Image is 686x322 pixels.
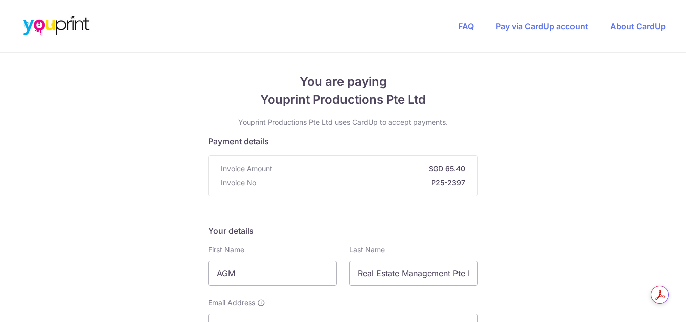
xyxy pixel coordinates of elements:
a: FAQ [458,21,474,31]
h5: Your details [208,225,478,237]
a: About CardUp [610,21,666,31]
a: Pay via CardUp account [496,21,588,31]
span: Youprint Productions Pte Ltd [208,91,478,109]
input: First name [208,261,337,286]
strong: P25-2397 [260,178,465,188]
span: Invoice Amount [221,164,272,174]
p: Youprint Productions Pte Ltd uses CardUp to accept payments. [208,117,478,127]
strong: SGD 65.40 [276,164,465,174]
span: Invoice No [221,178,256,188]
span: Email Address [208,298,255,308]
span: You are paying [208,73,478,91]
input: Last name [349,261,478,286]
h5: Payment details [208,135,478,147]
label: Last Name [349,245,385,255]
label: First Name [208,245,244,255]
